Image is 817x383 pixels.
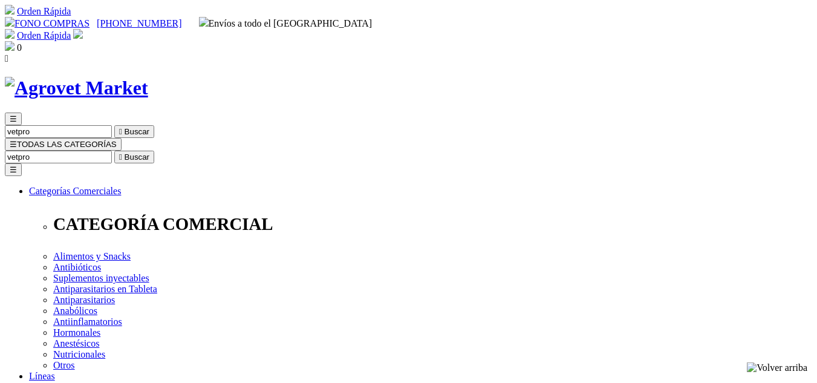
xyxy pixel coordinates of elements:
[10,140,17,149] span: ☰
[53,214,812,234] p: CATEGORÍA COMERCIAL
[53,273,149,283] a: Suplementos inyectables
[17,30,71,41] a: Orden Rápida
[29,186,121,196] a: Categorías Comerciales
[747,362,807,373] img: Volver arriba
[5,163,22,176] button: ☰
[17,6,71,16] a: Orden Rápida
[10,114,17,123] span: ☰
[125,127,149,136] span: Buscar
[199,17,209,27] img: delivery-truck.svg
[5,5,15,15] img: shopping-cart.svg
[73,30,83,41] a: Acceda a su cuenta de cliente
[17,42,22,53] span: 0
[5,18,90,28] a: FONO COMPRAS
[53,338,99,349] a: Anestésicos
[53,262,101,272] a: Antibióticos
[53,306,97,316] a: Anabólicos
[199,18,373,28] span: Envíos a todo el [GEOGRAPHIC_DATA]
[53,327,100,338] a: Hormonales
[53,349,105,359] a: Nutricionales
[5,53,8,64] i: 
[5,29,15,39] img: shopping-cart.svg
[5,138,122,151] button: ☰TODAS LAS CATEGORÍAS
[114,125,154,138] button:  Buscar
[5,77,148,99] img: Agrovet Market
[73,29,83,39] img: user.svg
[29,371,55,381] a: Líneas
[53,251,131,261] a: Alimentos y Snacks
[53,295,115,305] a: Antiparasitarios
[53,360,75,370] a: Otros
[5,113,22,125] button: ☰
[5,125,112,138] input: Buscar
[125,152,149,162] span: Buscar
[119,152,122,162] i: 
[53,284,157,294] a: Antiparasitarios en Tableta
[114,151,154,163] button:  Buscar
[5,41,15,51] img: shopping-bag.svg
[119,127,122,136] i: 
[5,151,112,163] input: Buscar
[97,18,181,28] a: [PHONE_NUMBER]
[5,17,15,27] img: phone.svg
[53,316,122,327] a: Antiinflamatorios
